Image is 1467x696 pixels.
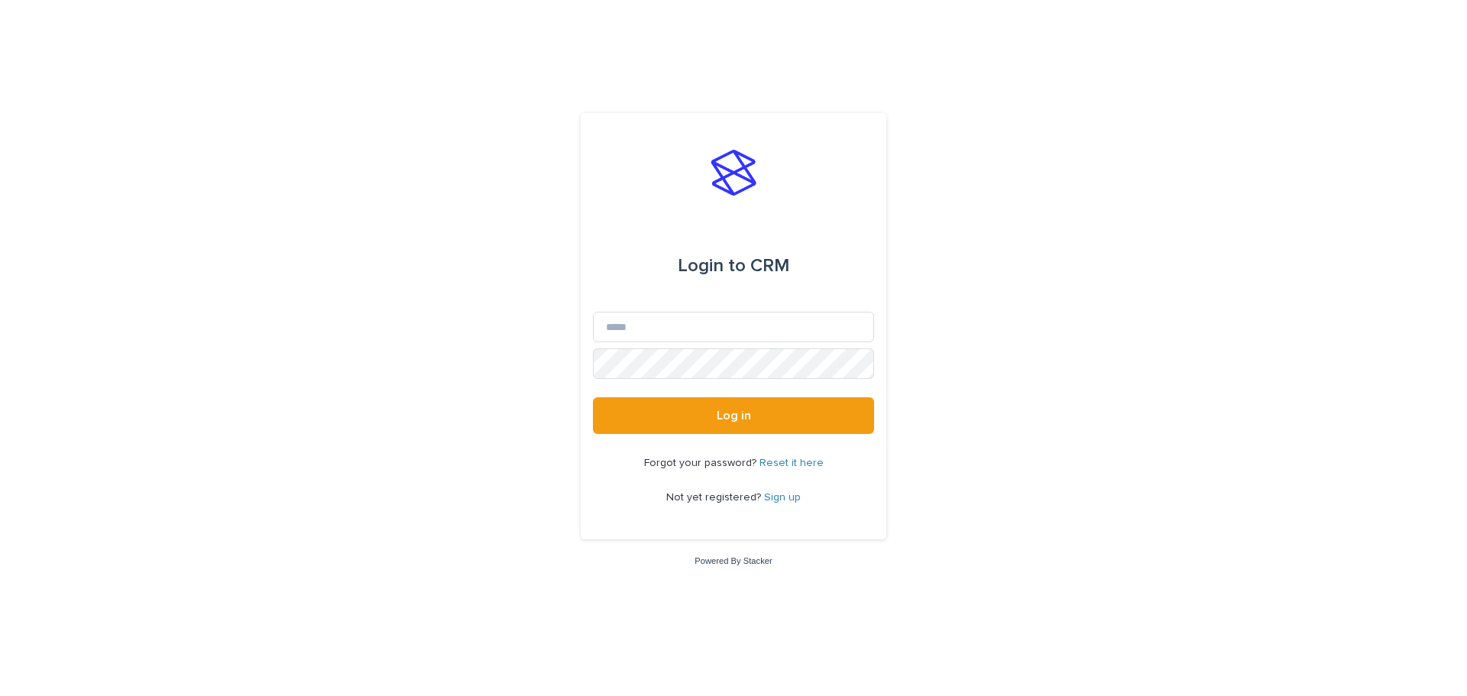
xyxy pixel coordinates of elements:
[593,397,874,434] button: Log in
[678,244,789,287] div: CRM
[764,492,801,503] a: Sign up
[717,410,751,422] span: Log in
[711,150,756,196] img: stacker-logo-s-only.png
[695,556,772,565] a: Powered By Stacker
[666,492,764,503] span: Not yet registered?
[759,458,824,468] a: Reset it here
[644,458,759,468] span: Forgot your password?
[678,257,746,275] span: Login to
